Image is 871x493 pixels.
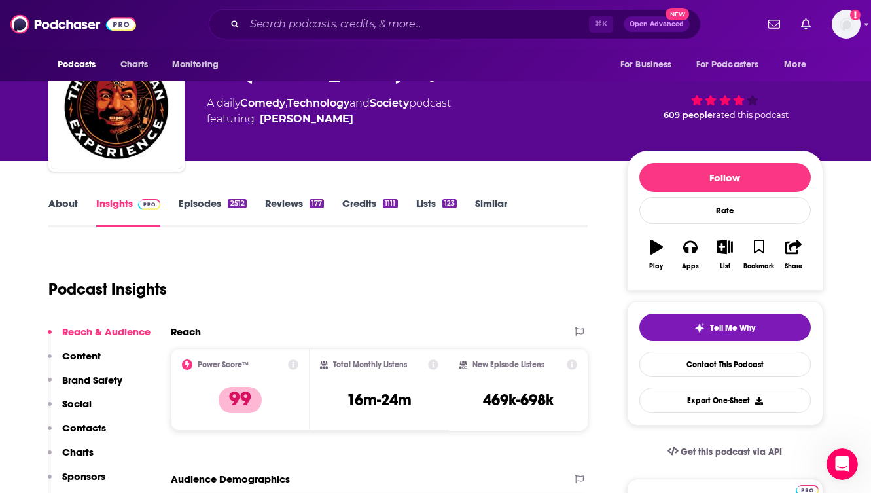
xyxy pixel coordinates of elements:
span: and [349,97,370,109]
p: Social [62,397,92,410]
button: Content [48,350,101,374]
a: About [48,197,78,227]
button: Contacts [48,422,106,446]
a: Show notifications dropdown [796,13,816,35]
span: Open Advanced [630,21,684,27]
button: Play [639,231,673,278]
img: Podchaser - Follow, Share and Rate Podcasts [10,12,136,37]
button: Follow [639,163,811,192]
button: open menu [688,52,778,77]
p: Brand Safety [62,374,122,386]
button: open menu [775,52,823,77]
span: New [666,8,689,20]
span: For Business [620,56,672,74]
a: Reviews177 [265,197,324,227]
span: , [285,97,287,109]
a: Get this podcast via API [657,436,793,468]
h2: New Episode Listens [472,360,544,369]
h2: Total Monthly Listens [333,360,407,369]
h3: 469k-698k [483,390,554,410]
p: Charts [62,446,94,458]
div: List [720,263,730,270]
p: 99 [219,387,262,413]
span: rated this podcast [713,110,789,120]
div: 177 [310,199,324,208]
a: Society [370,97,409,109]
button: Export One-Sheet [639,388,811,413]
span: ⌘ K [589,16,613,33]
button: Open AdvancedNew [624,16,690,32]
p: Content [62,350,101,362]
button: Brand Safety [48,374,122,398]
a: Episodes2512 [179,197,246,227]
button: tell me why sparkleTell Me Why [639,314,811,341]
p: Sponsors [62,470,105,483]
button: Social [48,397,92,422]
span: Get this podcast via API [681,447,782,458]
span: featuring [207,111,451,127]
h2: Power Score™ [198,360,249,369]
p: Reach & Audience [62,325,151,338]
button: Bookmark [742,231,776,278]
span: Logged in as HughE [832,10,861,39]
span: 609 people [664,110,713,120]
p: Contacts [62,422,106,434]
span: Charts [120,56,149,74]
a: Credits1111 [342,197,397,227]
button: Share [776,231,810,278]
svg: Add a profile image [850,10,861,20]
span: Monitoring [172,56,219,74]
iframe: Intercom live chat [827,448,858,480]
a: Technology [287,97,349,109]
a: Show notifications dropdown [763,13,785,35]
a: Charts [112,52,156,77]
h1: Podcast Insights [48,280,167,299]
a: Contact This Podcast [639,352,811,377]
div: Play [649,263,663,270]
button: List [707,231,741,278]
a: Similar [475,197,507,227]
h2: Reach [171,325,201,338]
h3: 16m-24m [347,390,412,410]
input: Search podcasts, credits, & more... [245,14,589,35]
span: Podcasts [58,56,96,74]
div: Apps [682,263,699,270]
div: A daily podcast [207,96,451,127]
button: open menu [163,52,236,77]
a: Joe Rogan [260,111,353,127]
div: Share [785,263,802,270]
button: Reach & Audience [48,325,151,350]
button: Charts [48,446,94,470]
div: Search podcasts, credits, & more... [209,9,701,39]
div: 123 [442,199,457,208]
img: Podchaser Pro [138,199,161,210]
h2: Audience Demographics [171,473,290,485]
div: 1111 [383,199,397,208]
span: For Podcasters [696,56,759,74]
img: tell me why sparkle [694,323,705,333]
img: The Joe Rogan Experience [51,38,182,169]
div: 99 609 peoplerated this podcast [627,47,823,128]
div: Rate [639,197,811,224]
a: Lists123 [416,197,457,227]
button: Apps [673,231,707,278]
a: InsightsPodchaser Pro [96,197,161,227]
span: Tell Me Why [710,323,755,333]
span: More [784,56,806,74]
img: User Profile [832,10,861,39]
a: Comedy [240,97,285,109]
div: Bookmark [743,263,774,270]
button: open menu [611,52,688,77]
button: Show profile menu [832,10,861,39]
button: open menu [48,52,113,77]
div: 2512 [228,199,246,208]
